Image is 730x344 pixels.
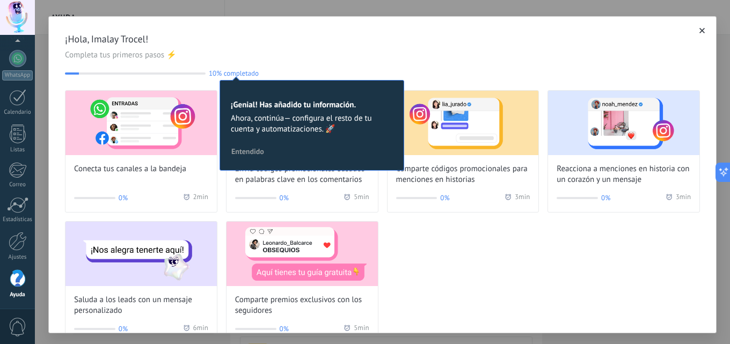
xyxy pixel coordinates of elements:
div: Estadísticas [2,216,33,223]
span: 2 min [193,193,208,203]
div: Listas [2,147,33,153]
span: 10% completado [209,69,259,77]
span: 0% [280,324,289,334]
span: Completa tus primeros pasos ⚡ [65,50,700,61]
img: React to story mentions with a heart and personalized message [548,91,699,155]
button: Entendido [227,143,269,159]
span: 0% [280,193,289,203]
span: Entendido [231,148,264,155]
span: 0% [119,193,128,203]
span: Reacciona a menciones en historia con un corazón y un mensaje [557,164,691,185]
div: Calendario [2,109,33,116]
span: 3 min [676,193,691,203]
span: 5 min [354,193,369,203]
span: Ahora, continúa— configura el resto de tu cuenta y automatizaciones. 🚀 [231,113,393,135]
div: WhatsApp [2,70,33,80]
span: ¡Hola, Imalay Trocel! [65,33,700,46]
span: 0% [119,324,128,334]
span: Comparte premios exclusivos con los seguidores [235,295,369,316]
img: Greet leads with a custom message (Wizard onboarding modal) [65,222,217,286]
img: Share exclusive rewards with followers [227,222,378,286]
span: Conecta tus canales a la bandeja [74,164,186,174]
span: Saluda a los leads con un mensaje personalizado [74,295,208,316]
span: 6 min [193,324,208,334]
span: Comparte códigos promocionales para menciones en historias [396,164,530,185]
div: Ayuda [2,291,33,298]
span: Envía códigos promocionales basados en palabras clave en los comentarios [235,164,369,185]
span: 3 min [515,193,530,203]
div: Ajustes [2,254,33,261]
div: Correo [2,181,33,188]
img: Share promo codes for story mentions [388,91,539,155]
span: 0% [440,193,449,203]
h2: ¡Genial! Has añadido tu información. [231,100,393,110]
span: 5 min [354,324,369,334]
img: Connect your channels to the inbox [65,91,217,155]
span: 0% [601,193,610,203]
